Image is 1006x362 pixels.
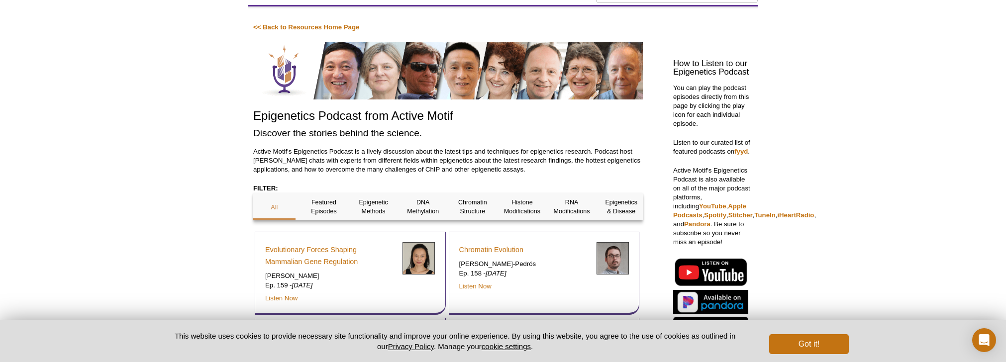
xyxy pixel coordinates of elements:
[704,211,726,219] a: Spotify
[253,109,643,124] h1: Epigenetics Podcast from Active Motif
[486,270,506,277] em: [DATE]
[699,202,726,210] a: YouTube
[482,342,531,351] button: cookie settings
[253,23,359,31] a: << Back to Resources Home Page
[673,290,748,314] img: Listen on Pandora
[157,331,753,352] p: This website uses cookies to provide necessary site functionality and improve your online experie...
[459,282,492,290] a: Listen Now
[253,203,296,212] p: All
[972,328,996,352] div: Open Intercom Messenger
[673,138,753,156] p: Listen to our curated list of featured podcasts on .
[253,184,278,192] strong: FILTER:
[777,211,814,219] a: iHeartRadio
[673,202,746,219] a: Apple Podcasts
[734,148,748,155] a: fyyd
[600,198,642,216] p: Epigenetics & Disease
[459,244,524,256] a: Chromatin Evolution
[253,147,643,174] p: Active Motif's Epigenetics Podcast is a lively discussion about the latest tips and techniques fo...
[388,342,434,351] a: Privacy Policy
[459,269,589,278] p: Ep. 158 -
[265,281,395,290] p: Ep. 159 -
[253,42,643,99] img: Discover the stories behind the science.
[673,84,753,128] p: You can play the podcast episodes directly from this page by clicking the play icon for each indi...
[402,198,444,216] p: DNA Methylation
[684,220,710,228] a: Pandora
[265,294,298,302] a: Listen Now
[728,211,753,219] a: Stitcher
[292,281,313,289] em: [DATE]
[769,334,849,354] button: Got it!
[501,198,543,216] p: Histone Modifications
[452,198,494,216] p: Chromatin Structure
[597,242,629,274] img: Arnau Sebe Pedros headshot
[673,257,748,287] img: Listen on YouTube
[303,198,345,216] p: Featured Episodes
[551,198,593,216] p: RNA Modifications
[754,211,775,219] a: TuneIn
[265,271,395,280] p: [PERSON_NAME]
[253,126,643,140] h2: Discover the stories behind the science.
[265,244,395,268] a: Evolutionary Forces Shaping Mammalian Gene Regulation
[673,60,753,77] h3: How to Listen to our Epigenetics Podcast
[402,242,435,274] img: Emily Wong headshot
[459,260,589,269] p: [PERSON_NAME]-Pedrós
[673,166,753,247] p: Active Motif's Epigenetics Podcast is also available on all of the major podcast platforms, inclu...
[352,198,395,216] p: Epigenetic Methods
[673,317,748,335] img: Listen on Spotify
